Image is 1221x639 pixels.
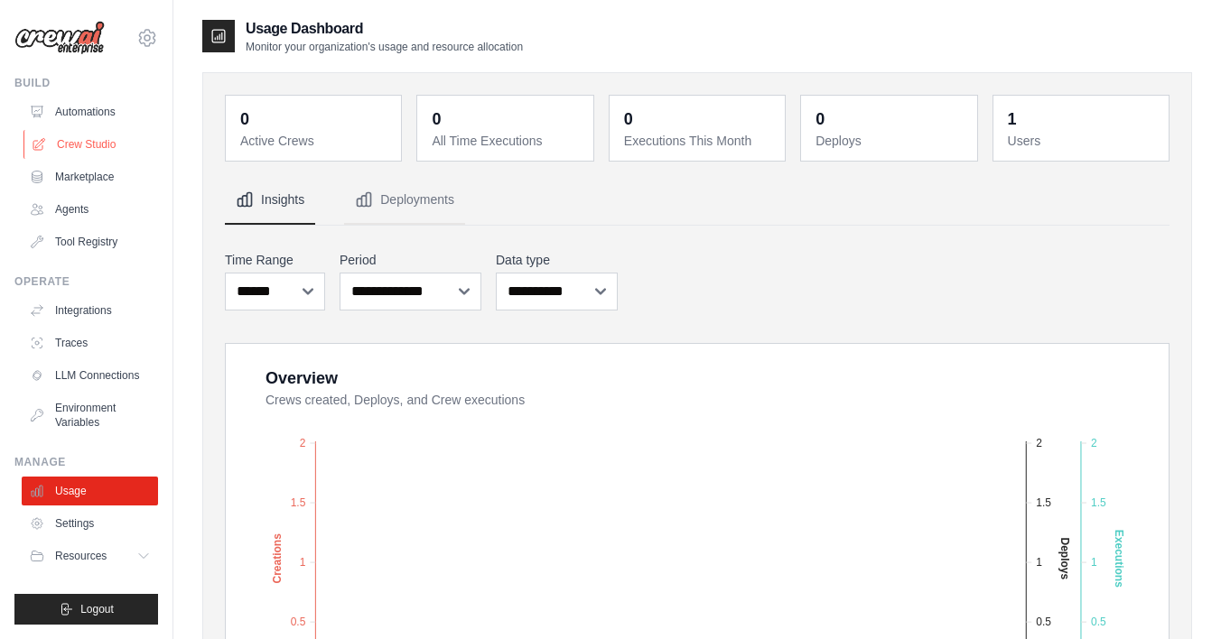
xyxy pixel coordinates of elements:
label: Period [340,251,481,269]
div: Operate [14,274,158,289]
tspan: 1.5 [1036,496,1051,509]
dt: All Time Executions [432,132,582,150]
div: Manage [14,455,158,469]
text: Executions [1113,530,1125,588]
a: Agents [22,195,158,224]
a: Environment Variables [22,394,158,437]
img: Logo [14,21,105,55]
a: Marketplace [22,162,158,191]
p: Monitor your organization's usage and resource allocation [246,40,523,54]
button: Insights [225,176,315,225]
button: Logout [14,594,158,625]
a: Usage [22,477,158,505]
a: Automations [22,97,158,126]
tspan: 1 [300,556,306,569]
tspan: 1 [1091,556,1097,569]
nav: Tabs [225,176,1170,225]
dt: Deploys [816,132,965,150]
div: 0 [432,106,441,132]
tspan: 0.5 [1091,616,1106,628]
tspan: 0.5 [1036,616,1051,628]
tspan: 0.5 [291,616,306,628]
div: 0 [816,106,825,132]
tspan: 2 [1091,437,1097,449]
a: Traces [22,329,158,357]
tspan: 1 [1036,556,1042,569]
tspan: 1.5 [1091,496,1106,509]
a: Tool Registry [22,227,158,256]
div: Build [14,76,158,90]
label: Data type [496,251,618,269]
button: Deployments [344,176,465,225]
div: 1 [1008,106,1017,132]
text: Deploys [1058,538,1071,580]
div: Overview [266,366,338,391]
a: Integrations [22,296,158,325]
text: Creations [271,533,284,584]
div: 0 [624,106,633,132]
tspan: 1.5 [291,496,306,509]
tspan: 2 [300,437,306,449]
button: Resources [22,542,158,570]
a: Settings [22,509,158,538]
dt: Crews created, Deploys, and Crew executions [266,391,1147,409]
span: Logout [80,602,114,616]
span: Resources [55,549,107,563]
tspan: 2 [1036,437,1042,449]
dt: Users [1008,132,1158,150]
div: 0 [240,106,249,132]
a: Crew Studio [23,130,160,159]
h2: Usage Dashboard [246,18,523,40]
label: Time Range [225,251,325,269]
dt: Active Crews [240,132,390,150]
dt: Executions This Month [624,132,774,150]
a: LLM Connections [22,361,158,390]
